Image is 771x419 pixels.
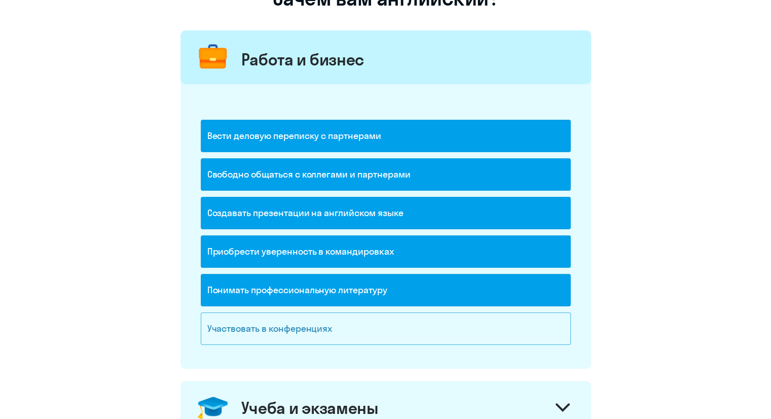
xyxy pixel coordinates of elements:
[201,274,571,306] div: Понимать профессиональную литературу
[241,398,379,418] div: Учеба и экзамены
[201,158,571,191] div: Свободно общаться с коллегами и партнерами
[201,120,571,152] div: Вести деловую переписку с партнерами
[201,312,571,345] div: Участвовать в конференциях
[201,197,571,229] div: Создавать презентации на английском языке
[241,49,364,69] div: Работа и бизнес
[194,39,232,76] img: briefcase.png
[201,235,571,268] div: Приобрести уверенность в командировках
